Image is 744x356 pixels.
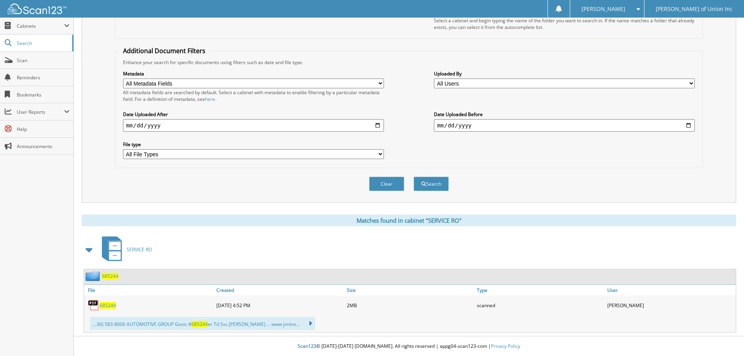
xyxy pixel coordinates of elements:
[17,126,70,132] span: Help
[127,246,152,253] span: SERVICE RO
[17,23,64,29] span: Cabinets
[475,297,605,313] div: scanned
[119,47,209,55] legend: Additional Document Filters
[582,7,625,11] span: [PERSON_NAME]
[17,91,70,98] span: Bookmarks
[123,119,384,132] input: start
[82,215,736,226] div: Matches found in cabinet "SERVICE RO"
[17,109,64,115] span: User Reports
[97,234,152,265] a: SERVICE RO
[214,285,345,295] a: Created
[298,343,316,349] span: Scan123
[86,271,102,281] img: folder2.png
[123,141,384,148] label: File type
[123,111,384,118] label: Date Uploaded After
[8,4,66,14] img: scan123-logo-white.svg
[119,59,699,66] div: Enhance your search for specific documents using filters such as date and file type.
[17,40,68,47] span: Search
[434,111,695,118] label: Date Uploaded Before
[345,285,475,295] a: Size
[74,337,744,356] div: © [DATE]-[DATE] [DOMAIN_NAME]. All rights reserved | appg04-scan123-com |
[205,96,215,102] a: here
[434,119,695,132] input: end
[123,89,384,102] div: All metadata fields are searched by default. Select a cabinet with metadata to enable filtering b...
[214,297,345,313] div: [DATE] 4:52 PM
[434,17,695,30] div: Select a cabinet and begin typing the name of the folder you want to search in. If the name match...
[88,299,100,311] img: PDF.png
[191,321,208,327] span: 685244
[102,273,118,279] a: 685244
[17,143,70,150] span: Announcements
[605,285,736,295] a: User
[434,70,695,77] label: Uploaded By
[605,297,736,313] div: [PERSON_NAME]
[84,285,214,295] a: File
[656,7,733,11] span: [PERSON_NAME] of Union Inc
[17,57,70,64] span: Scan
[90,317,315,330] div: ...36) 583-8000 AUTOMOTIVE GROUP Govic # er Td Svc.[PERSON_NAME] ... www jimtre...
[414,177,449,191] button: Search
[491,343,520,349] a: Privacy Policy
[123,70,384,77] label: Metadata
[369,177,404,191] button: Clear
[100,302,116,309] a: 685244
[475,285,605,295] a: Type
[345,297,475,313] div: 2MB
[17,74,70,81] span: Reminders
